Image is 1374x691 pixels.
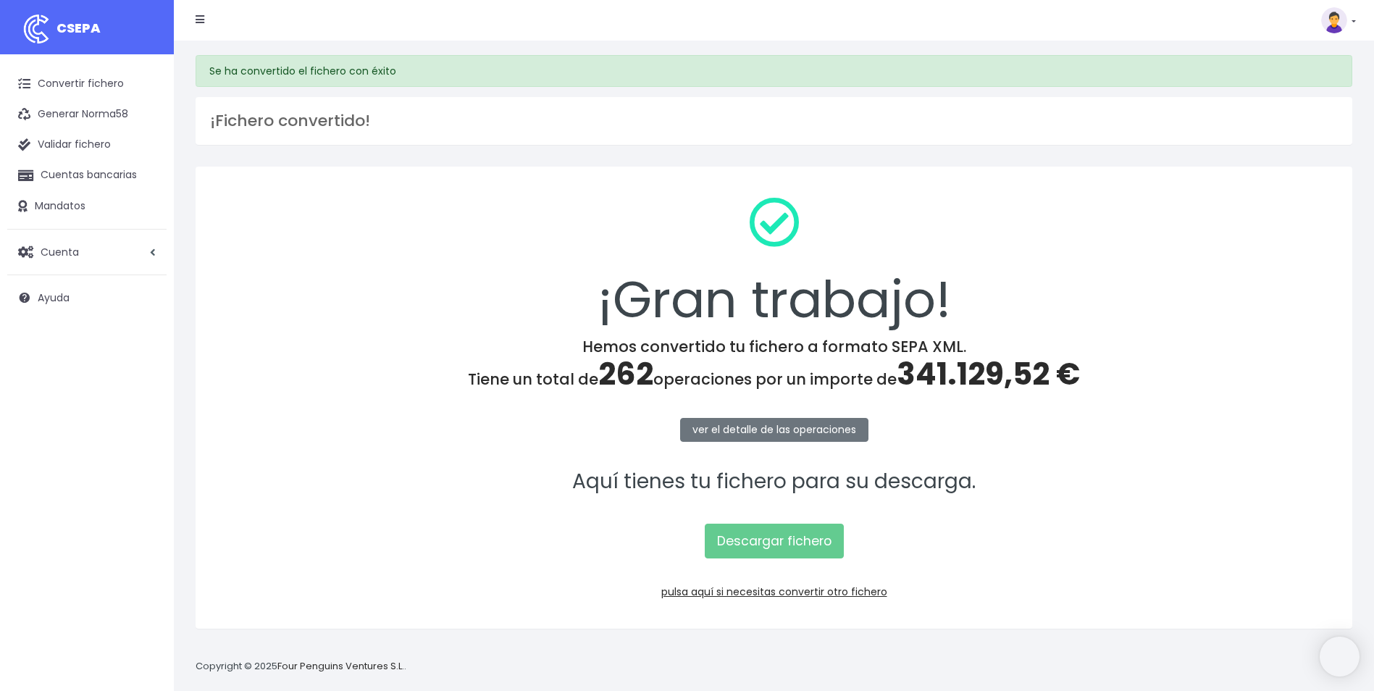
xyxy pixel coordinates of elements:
h3: ¡Fichero convertido! [210,112,1338,130]
a: Validar fichero [7,130,167,160]
span: 262 [598,353,653,395]
a: ver el detalle de las operaciones [680,418,868,442]
a: Generar Norma58 [7,99,167,130]
h4: Hemos convertido tu fichero a formato SEPA XML. Tiene un total de operaciones por un importe de [214,338,1333,393]
a: Mandatos [7,191,167,222]
a: Four Penguins Ventures S.L. [277,659,404,673]
a: pulsa aquí si necesitas convertir otro fichero [661,585,887,599]
div: ¡Gran trabajo! [214,185,1333,338]
div: Se ha convertido el fichero con éxito [196,55,1352,87]
span: Ayuda [38,290,70,305]
a: Cuentas bancarias [7,160,167,190]
span: CSEPA [56,19,101,37]
p: Copyright © 2025 . [196,659,406,674]
a: Ayuda [7,282,167,313]
a: Cuenta [7,237,167,267]
a: Convertir fichero [7,69,167,99]
a: Descargar fichero [705,524,844,558]
span: Cuenta [41,244,79,259]
img: logo [18,11,54,47]
p: Aquí tienes tu fichero para su descarga. [214,466,1333,498]
span: 341.129,52 € [897,353,1080,395]
img: profile [1321,7,1347,33]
